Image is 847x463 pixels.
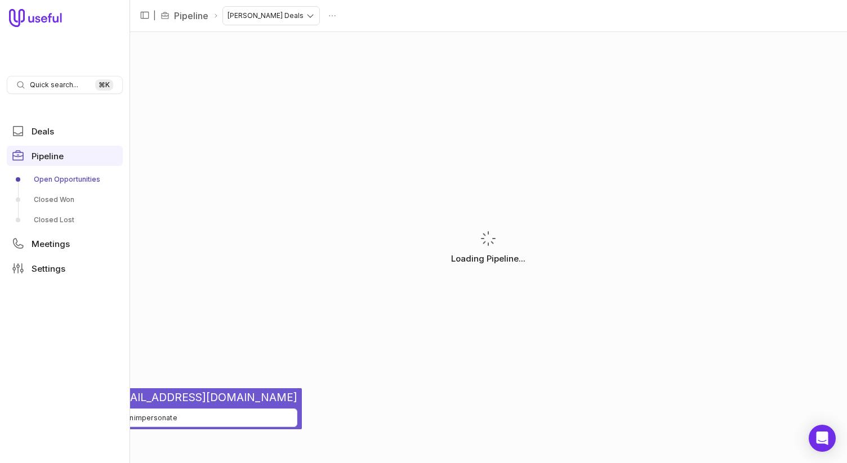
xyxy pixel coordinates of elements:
[136,7,153,24] button: Collapse sidebar
[30,80,78,89] span: Quick search...
[7,233,123,254] a: Meetings
[7,211,123,229] a: Closed Lost
[32,152,64,160] span: Pipeline
[32,240,70,248] span: Meetings
[7,258,123,278] a: Settings
[7,146,123,166] a: Pipeline
[809,425,836,452] div: Open Intercom Messenger
[7,170,123,229] div: Pipeline submenu
[451,252,525,266] p: Loading Pipeline...
[32,127,54,136] span: Deals
[7,121,123,141] a: Deals
[174,9,208,23] a: Pipeline
[7,191,123,209] a: Closed Won
[153,9,156,23] span: |
[32,264,65,273] span: Settings
[95,79,113,91] kbd: ⌘ K
[5,408,297,427] button: Unimpersonate
[5,390,297,404] span: 🥸 [PERSON_NAME][EMAIL_ADDRESS][DOMAIN_NAME]
[324,7,341,24] button: Actions
[7,170,123,188] a: Open Opportunities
